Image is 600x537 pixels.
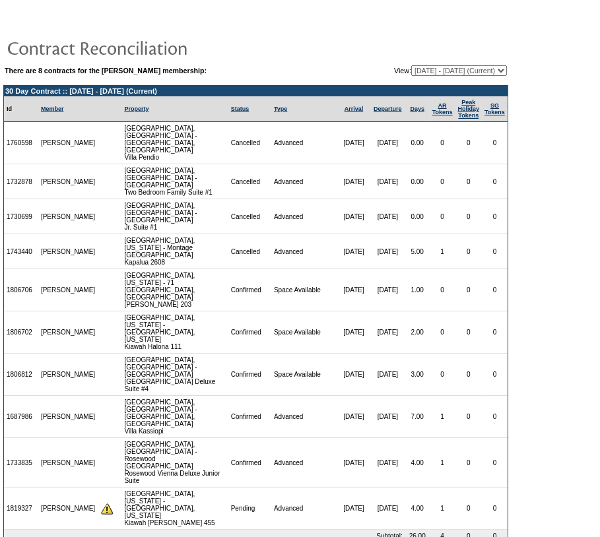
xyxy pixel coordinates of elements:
[271,396,337,438] td: Advanced
[4,96,38,122] td: Id
[271,438,337,488] td: Advanced
[228,164,271,199] td: Cancelled
[121,122,228,164] td: [GEOGRAPHIC_DATA], [GEOGRAPHIC_DATA] - [GEOGRAPHIC_DATA], [GEOGRAPHIC_DATA] Villa Pendio
[455,122,483,164] td: 0
[337,354,370,396] td: [DATE]
[482,488,508,530] td: 0
[374,106,402,112] a: Departure
[4,488,38,530] td: 1819327
[121,488,228,530] td: [GEOGRAPHIC_DATA], [US_STATE] - [GEOGRAPHIC_DATA], [US_STATE] Kiawah [PERSON_NAME] 455
[337,488,370,530] td: [DATE]
[430,488,455,530] td: 1
[4,438,38,488] td: 1733835
[121,234,228,269] td: [GEOGRAPHIC_DATA], [US_STATE] - Montage [GEOGRAPHIC_DATA] Kapalua 2608
[455,488,483,530] td: 0
[337,311,370,354] td: [DATE]
[482,122,508,164] td: 0
[337,199,370,234] td: [DATE]
[370,164,405,199] td: [DATE]
[271,234,337,269] td: Advanced
[405,122,430,164] td: 0.00
[482,311,508,354] td: 0
[370,438,405,488] td: [DATE]
[411,106,425,112] a: Days
[455,164,483,199] td: 0
[121,438,228,488] td: [GEOGRAPHIC_DATA], [GEOGRAPHIC_DATA] - Rosewood [GEOGRAPHIC_DATA] Rosewood Vienna Deluxe Junior S...
[430,164,455,199] td: 0
[370,234,405,269] td: [DATE]
[482,354,508,396] td: 0
[327,65,507,76] td: View:
[4,234,38,269] td: 1743440
[38,122,98,164] td: [PERSON_NAME]
[430,396,455,438] td: 1
[4,199,38,234] td: 1730699
[271,311,337,354] td: Space Available
[271,488,337,530] td: Advanced
[405,396,430,438] td: 7.00
[484,102,505,115] a: SGTokens
[38,488,98,530] td: [PERSON_NAME]
[228,311,271,354] td: Confirmed
[370,311,405,354] td: [DATE]
[370,122,405,164] td: [DATE]
[337,234,370,269] td: [DATE]
[370,199,405,234] td: [DATE]
[430,438,455,488] td: 1
[430,234,455,269] td: 1
[38,269,98,311] td: [PERSON_NAME]
[38,199,98,234] td: [PERSON_NAME]
[337,269,370,311] td: [DATE]
[455,438,483,488] td: 0
[228,122,271,164] td: Cancelled
[458,99,480,119] a: Peak HolidayTokens
[101,503,113,515] img: There are insufficient days and/or tokens to cover this reservation
[4,269,38,311] td: 1806706
[228,438,271,488] td: Confirmed
[370,488,405,530] td: [DATE]
[430,269,455,311] td: 0
[337,438,370,488] td: [DATE]
[405,311,430,354] td: 2.00
[271,354,337,396] td: Space Available
[430,122,455,164] td: 0
[4,86,508,96] td: 30 Day Contract :: [DATE] - [DATE] (Current)
[274,106,287,112] a: Type
[482,164,508,199] td: 0
[228,488,271,530] td: Pending
[7,34,271,61] img: pgTtlContractReconciliation.gif
[5,67,207,75] b: There are 8 contracts for the [PERSON_NAME] membership:
[124,106,149,112] a: Property
[121,354,228,396] td: [GEOGRAPHIC_DATA], [GEOGRAPHIC_DATA] - [GEOGRAPHIC_DATA] [GEOGRAPHIC_DATA] Deluxe Suite #4
[405,164,430,199] td: 0.00
[405,438,430,488] td: 4.00
[231,106,250,112] a: Status
[455,199,483,234] td: 0
[337,164,370,199] td: [DATE]
[4,396,38,438] td: 1687986
[121,396,228,438] td: [GEOGRAPHIC_DATA], [GEOGRAPHIC_DATA] - [GEOGRAPHIC_DATA], [GEOGRAPHIC_DATA] Villa Kassiopi
[121,164,228,199] td: [GEOGRAPHIC_DATA], [GEOGRAPHIC_DATA] - [GEOGRAPHIC_DATA] Two Bedroom Family Suite #1
[455,234,483,269] td: 0
[38,234,98,269] td: [PERSON_NAME]
[271,269,337,311] td: Space Available
[38,396,98,438] td: [PERSON_NAME]
[482,234,508,269] td: 0
[228,269,271,311] td: Confirmed
[38,311,98,354] td: [PERSON_NAME]
[38,164,98,199] td: [PERSON_NAME]
[271,122,337,164] td: Advanced
[370,269,405,311] td: [DATE]
[455,354,483,396] td: 0
[337,396,370,438] td: [DATE]
[430,354,455,396] td: 0
[455,396,483,438] td: 0
[455,269,483,311] td: 0
[38,354,98,396] td: [PERSON_NAME]
[228,396,271,438] td: Confirmed
[228,234,271,269] td: Cancelled
[41,106,64,112] a: Member
[4,311,38,354] td: 1806702
[271,164,337,199] td: Advanced
[455,311,483,354] td: 0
